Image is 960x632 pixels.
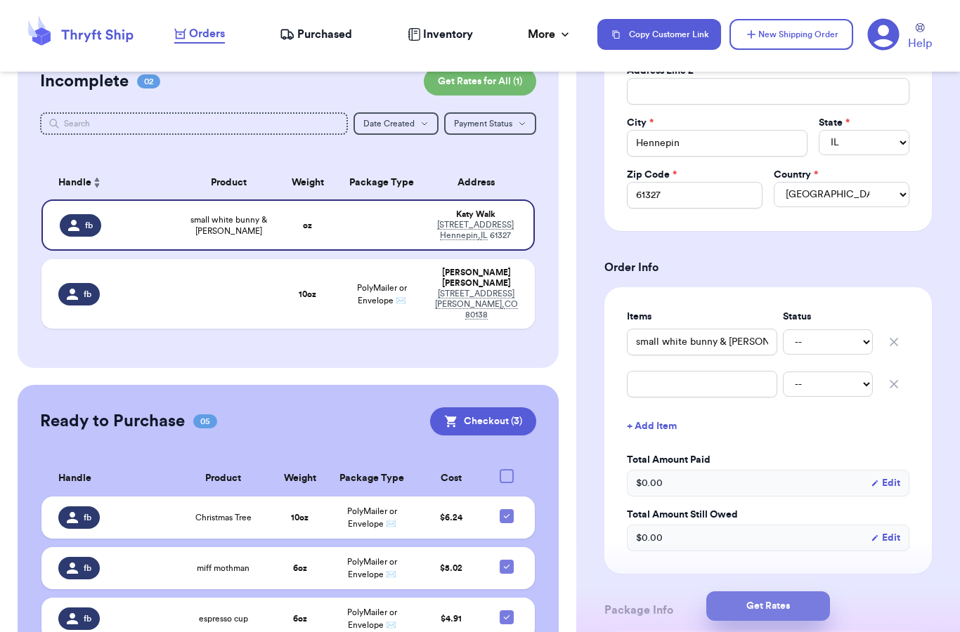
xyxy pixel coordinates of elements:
label: Items [627,310,777,324]
th: Address [426,166,535,199]
div: More [528,26,572,43]
span: miff mothman [197,562,249,574]
span: fb [84,613,91,624]
button: + Add Item [621,411,915,442]
span: 02 [137,74,160,88]
button: Get Rates for All (1) [424,67,536,96]
span: Payment Status [454,119,512,128]
th: Package Type [337,166,426,199]
h2: Ready to Purchase [40,410,185,433]
span: small white bunny & [PERSON_NAME] [188,214,269,237]
th: Cost [415,461,487,496]
label: State [819,116,850,130]
strong: 6 oz [293,564,307,572]
h3: Order Info [604,259,932,276]
strong: 10 oz [299,290,316,298]
h2: Incomplete [40,70,129,93]
span: $ 5.02 [440,564,462,572]
span: $ 0.00 [636,531,663,545]
div: Katy Walk [434,209,517,220]
th: Weight [271,461,329,496]
strong: oz [303,221,312,230]
span: Handle [58,471,91,486]
button: Copy Customer Link [597,19,721,50]
label: City [627,116,654,130]
span: fb [84,289,91,300]
a: Orders [174,25,225,44]
span: PolyMailer or Envelope ✉️ [347,507,397,528]
a: Inventory [408,26,473,43]
span: PolyMailer or Envelope ✉️ [347,558,397,579]
th: Package Type [329,461,415,496]
label: Total Amount Still Owed [627,508,909,522]
input: 12345 [627,182,763,209]
label: Zip Code [627,168,677,182]
span: Date Created [363,119,415,128]
span: $ 4.91 [441,614,462,623]
span: PolyMailer or Envelope ✉️ [357,284,407,305]
span: espresso cup [199,613,248,624]
button: Sort ascending [91,174,103,191]
a: Help [908,23,932,52]
label: Country [774,168,818,182]
button: Payment Status [444,112,536,135]
span: $ 0.00 [636,476,663,490]
span: PolyMailer or Envelope ✉️ [347,608,397,629]
button: Edit [871,531,900,545]
label: Total Amount Paid [627,453,909,467]
button: Date Created [353,112,439,135]
div: [PERSON_NAME] [PERSON_NAME] [434,268,518,289]
th: Product [179,166,278,199]
span: Purchased [297,26,352,43]
span: fb [84,562,91,574]
span: Inventory [423,26,473,43]
strong: 10 oz [291,513,309,522]
span: Christmas Tree [195,512,252,523]
span: $ 6.24 [440,513,462,522]
input: Search [40,112,348,135]
span: Orders [189,25,225,42]
a: Purchased [280,26,352,43]
span: Help [908,35,932,52]
span: fb [84,512,91,523]
button: Checkout (3) [430,407,536,435]
button: New Shipping Order [729,19,853,50]
span: Handle [58,176,91,190]
button: Get Rates [706,591,830,621]
th: Weight [278,166,337,199]
label: Status [783,310,873,324]
div: 61327 [434,220,517,241]
span: 05 [193,414,217,428]
th: Product [176,461,271,496]
span: fb [85,220,93,231]
button: Edit [871,476,900,490]
strong: 6 oz [293,614,307,623]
